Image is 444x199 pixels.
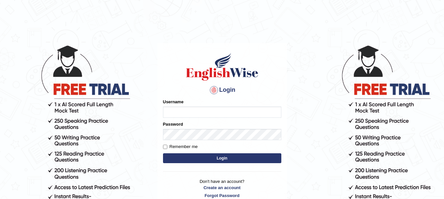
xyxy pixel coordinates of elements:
button: Login [163,153,281,163]
input: Remember me [163,145,167,149]
label: Remember me [163,143,198,150]
img: Logo of English Wise sign in for intelligent practice with AI [185,52,260,82]
p: Don't have an account? [163,178,281,199]
a: Create an account [163,185,281,191]
label: Password [163,121,183,127]
h4: Login [163,85,281,95]
label: Username [163,99,184,105]
a: Forgot Password [163,192,281,199]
